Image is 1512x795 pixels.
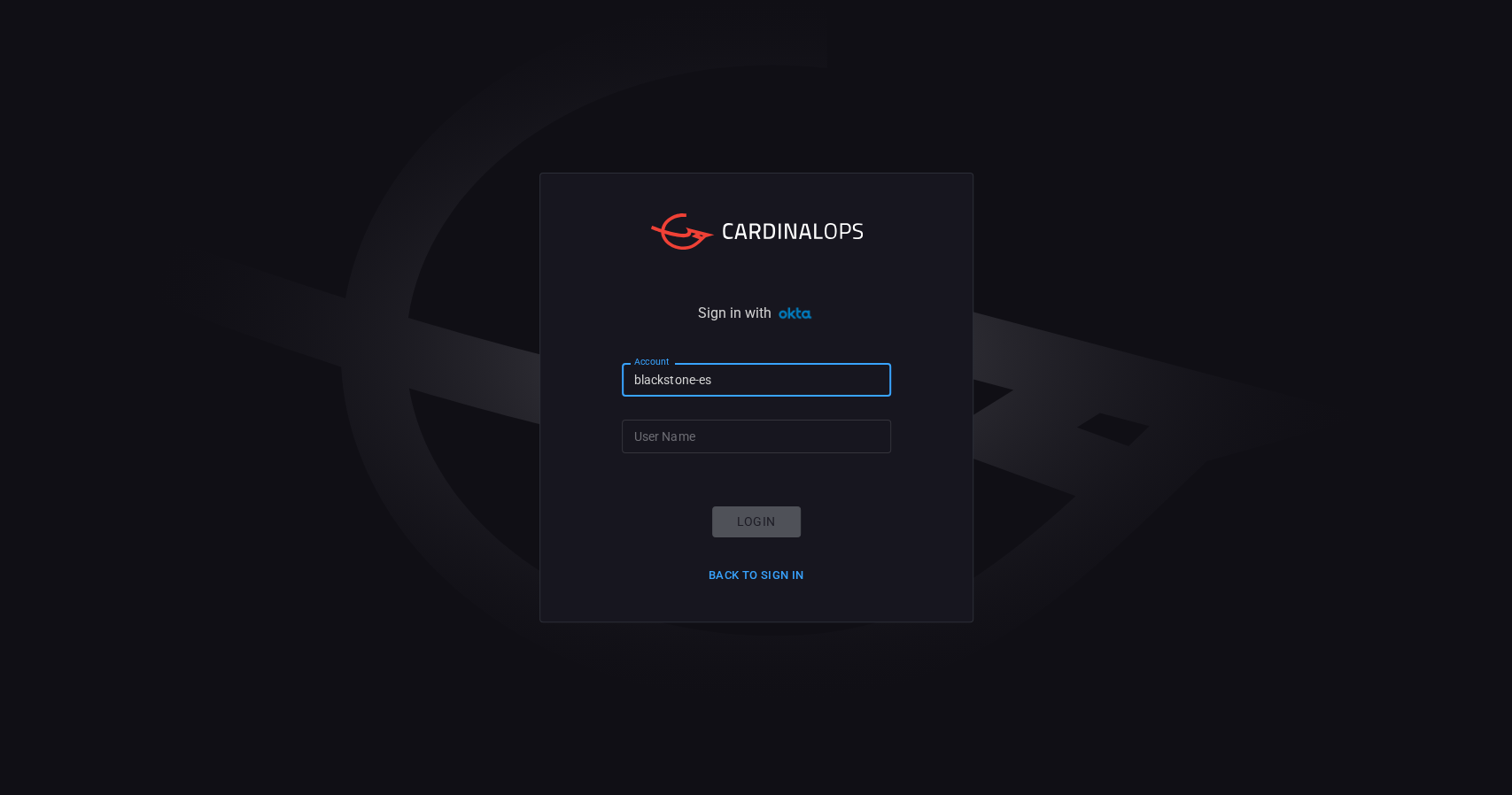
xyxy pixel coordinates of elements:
label: Account [634,355,670,368]
input: Type your account [622,363,891,396]
button: Back to Sign in [698,562,815,590]
span: Sign in with [698,306,772,320]
img: Ad5vKXme8s1CQAAAABJRU5ErkJggg== [776,307,814,320]
input: Type your user name [622,420,891,452]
